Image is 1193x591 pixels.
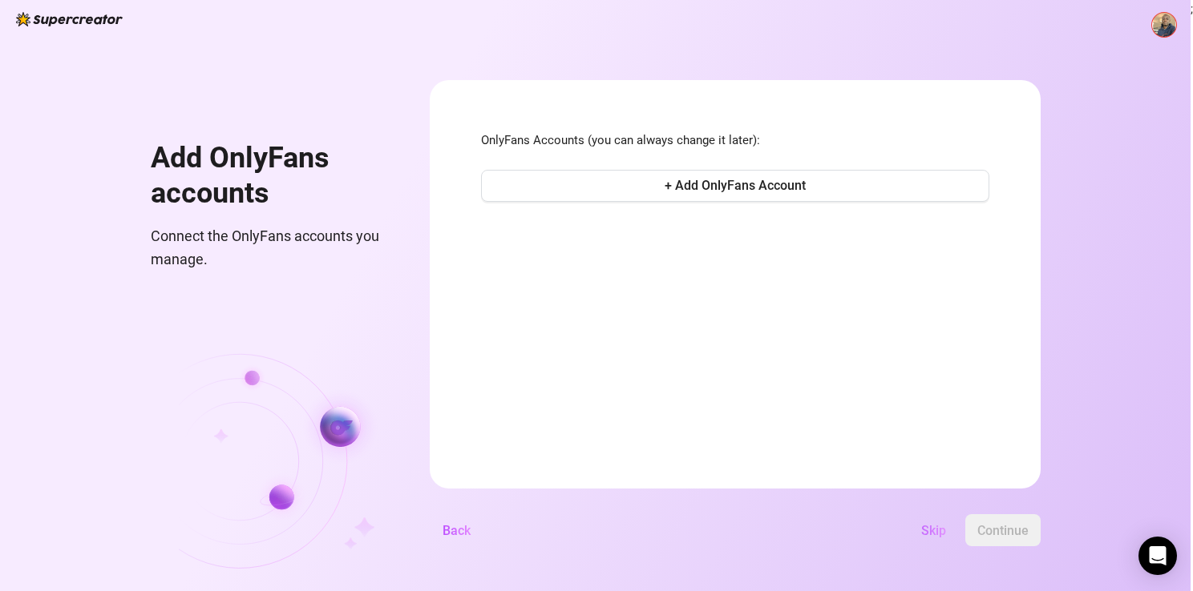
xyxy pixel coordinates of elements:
[430,514,483,546] button: Back
[151,225,391,271] span: Connect the OnlyFans accounts you manage.
[1138,537,1177,575] div: Open Intercom Messenger
[665,178,806,193] span: + Add OnlyFans Account
[16,12,123,26] img: logo
[481,131,989,151] span: OnlyFans Accounts (you can always change it later):
[965,514,1041,546] button: Continue
[908,514,959,546] button: Skip
[443,523,471,538] span: Back
[921,523,946,538] span: Skip
[481,170,989,202] button: + Add OnlyFans Account
[151,141,391,211] h1: Add OnlyFans accounts
[1152,13,1176,37] img: ACg8ocJJtfuJxLFmshxZ4YXtSt1M6v5R7EslQ-H9RVofZGIX-zv95Ha_PQ=s96-c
